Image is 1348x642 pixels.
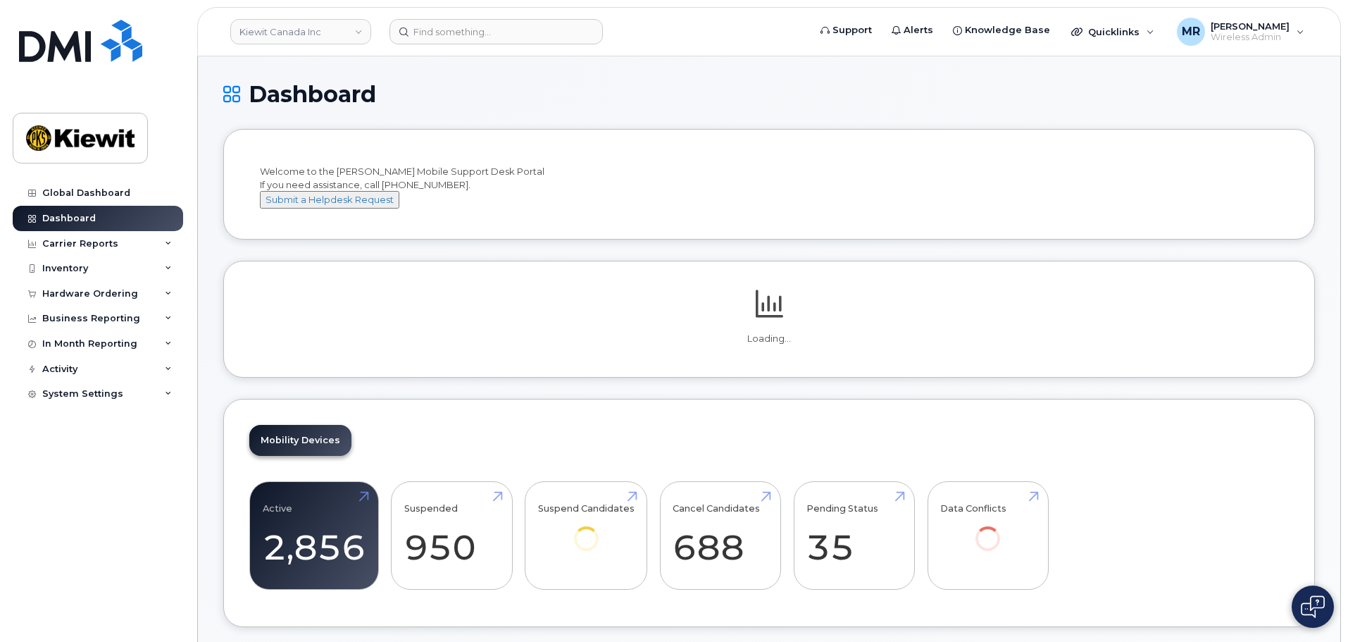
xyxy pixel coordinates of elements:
button: Submit a Helpdesk Request [260,191,399,209]
p: Loading... [249,333,1289,345]
img: Open chat [1301,595,1325,618]
a: Submit a Helpdesk Request [260,194,399,205]
h1: Dashboard [223,82,1315,106]
a: Cancel Candidates 688 [673,489,768,582]
a: Suspend Candidates [538,489,635,570]
a: Pending Status 35 [806,489,901,582]
a: Mobility Devices [249,425,351,456]
div: Welcome to the [PERSON_NAME] Mobile Support Desk Portal If you need assistance, call [PHONE_NUMBER]. [260,165,1278,209]
a: Suspended 950 [404,489,499,582]
a: Active 2,856 [263,489,366,582]
a: Data Conflicts [940,489,1035,570]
